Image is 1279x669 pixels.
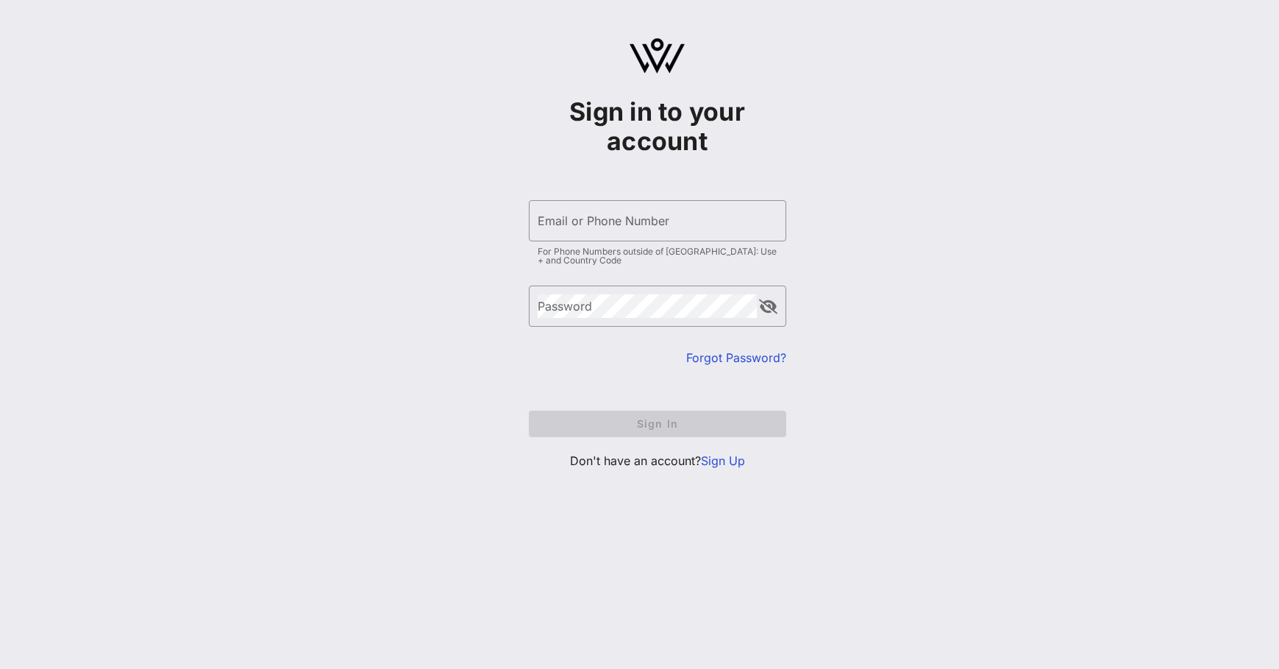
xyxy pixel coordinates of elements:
h1: Sign in to your account [529,97,786,156]
a: Forgot Password? [686,350,786,365]
img: logo.svg [630,38,685,74]
div: For Phone Numbers outside of [GEOGRAPHIC_DATA]: Use + and Country Code [538,247,777,265]
button: append icon [759,300,777,314]
a: Sign Up [701,453,745,468]
p: Don't have an account? [529,452,786,470]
